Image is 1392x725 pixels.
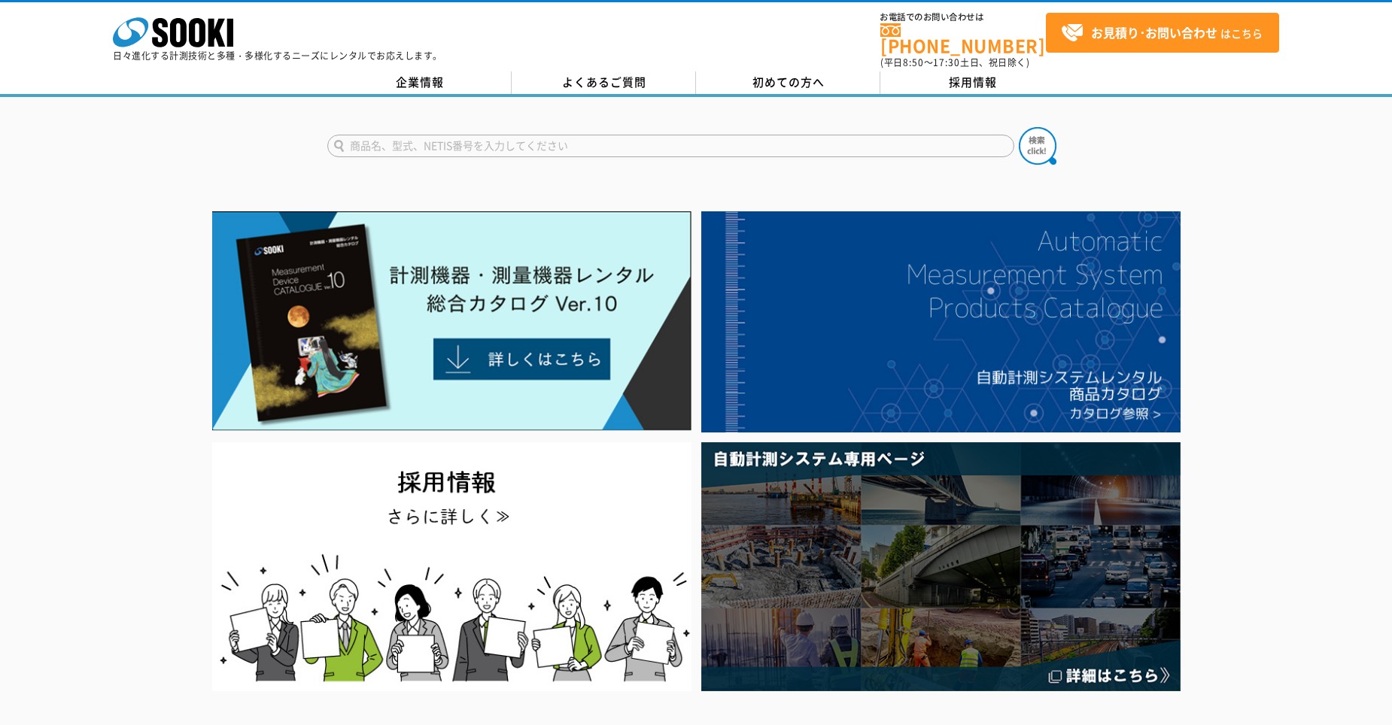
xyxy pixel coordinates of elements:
img: Catalog Ver10 [212,211,691,431]
a: [PHONE_NUMBER] [880,23,1046,54]
span: はこちら [1061,22,1263,44]
img: btn_search.png [1019,127,1056,165]
input: 商品名、型式、NETIS番号を入力してください [327,135,1014,157]
img: SOOKI recruit [212,442,691,691]
a: お見積り･お問い合わせはこちら [1046,13,1279,53]
img: 自動計測システム専用ページ [701,442,1181,691]
strong: お見積り･お問い合わせ [1091,23,1217,41]
a: 企業情報 [327,71,512,94]
span: (平日 ～ 土日、祝日除く) [880,56,1029,69]
a: 初めての方へ [696,71,880,94]
span: 17:30 [933,56,960,69]
span: 8:50 [903,56,924,69]
img: 自動計測システムカタログ [701,211,1181,432]
a: よくあるご質問 [512,71,696,94]
span: お電話でのお問い合わせは [880,13,1046,22]
span: 初めての方へ [752,74,825,90]
p: 日々進化する計測技術と多種・多様化するニーズにレンタルでお応えします。 [113,51,442,60]
a: 採用情報 [880,71,1065,94]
